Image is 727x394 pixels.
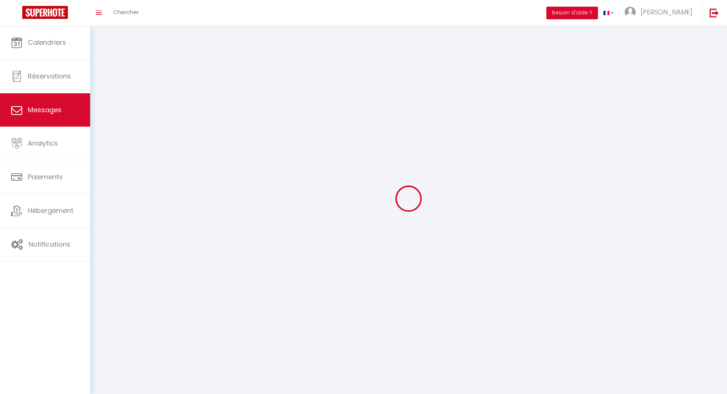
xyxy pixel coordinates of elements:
img: Super Booking [22,6,68,19]
span: Chercher [113,8,139,16]
img: ... [625,7,636,18]
img: logout [710,8,719,17]
span: Réservations [28,71,71,81]
span: Hébergement [28,206,73,215]
span: Notifications [29,240,70,249]
span: Calendriers [28,38,66,47]
button: Besoin d'aide ? [546,7,598,19]
span: Analytics [28,138,58,148]
span: Messages [28,105,62,114]
span: Paiements [28,172,63,181]
span: [PERSON_NAME] [641,7,693,17]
